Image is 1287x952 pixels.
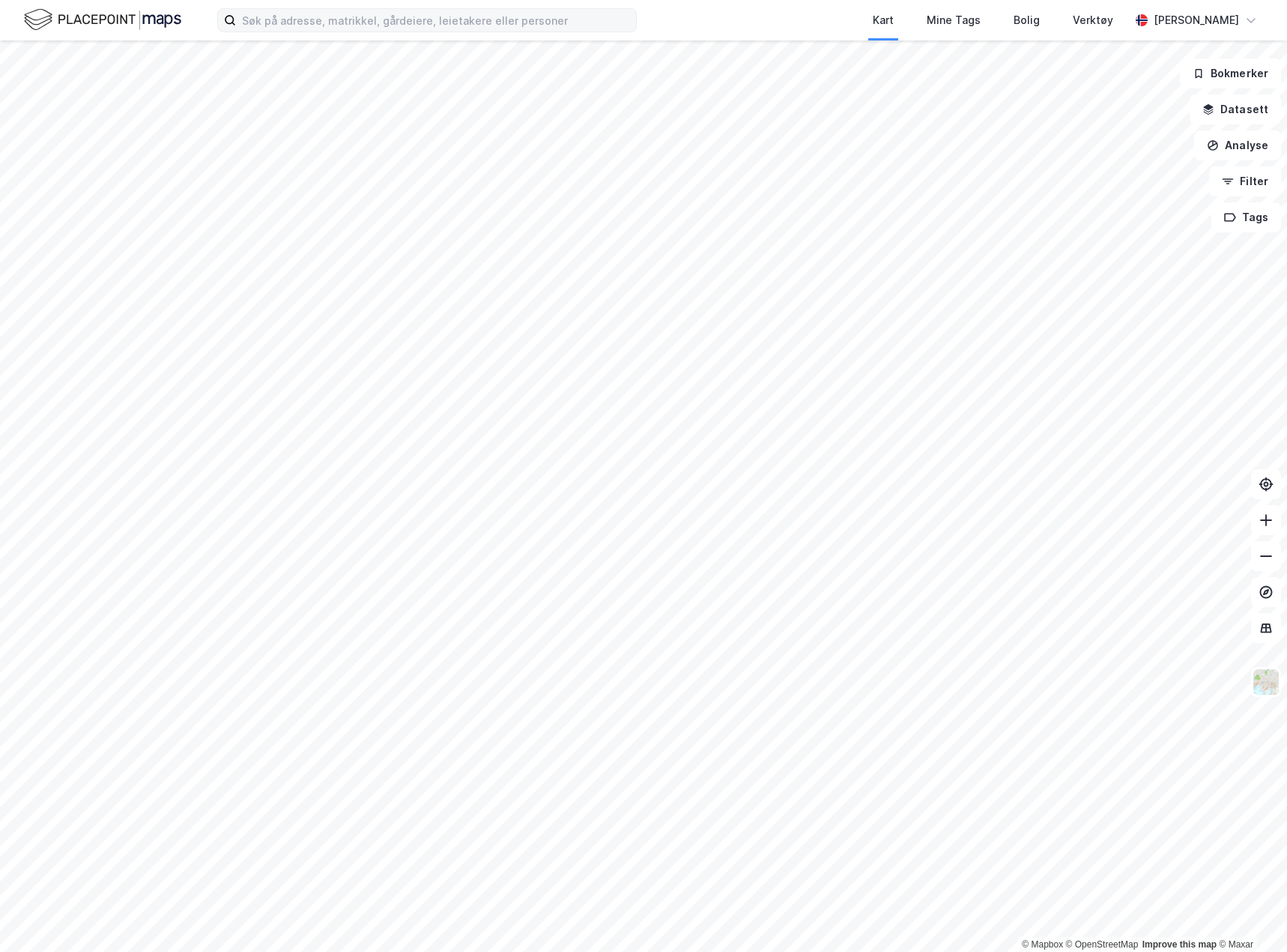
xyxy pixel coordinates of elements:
[24,7,181,33] img: logo.f888ab2527a4732fd821a326f86c7f29.svg
[1212,880,1287,952] div: Kontrollprogram for chat
[1014,11,1040,29] div: Bolig
[873,11,894,29] div: Kart
[1180,58,1281,88] button: Bokmerker
[1073,11,1113,29] div: Verktøy
[1212,880,1287,952] iframe: Chat Widget
[236,9,636,31] input: Søk på adresse, matrikkel, gårdeiere, leietakere eller personer
[1022,939,1063,950] a: Mapbox
[1252,668,1280,696] img: Z
[1066,939,1139,950] a: OpenStreetMap
[1209,166,1281,196] button: Filter
[1154,11,1239,29] div: [PERSON_NAME]
[1211,202,1281,232] button: Tags
[1190,94,1281,124] button: Datasett
[927,11,981,29] div: Mine Tags
[1142,939,1217,950] a: Improve this map
[1194,130,1281,160] button: Analyse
